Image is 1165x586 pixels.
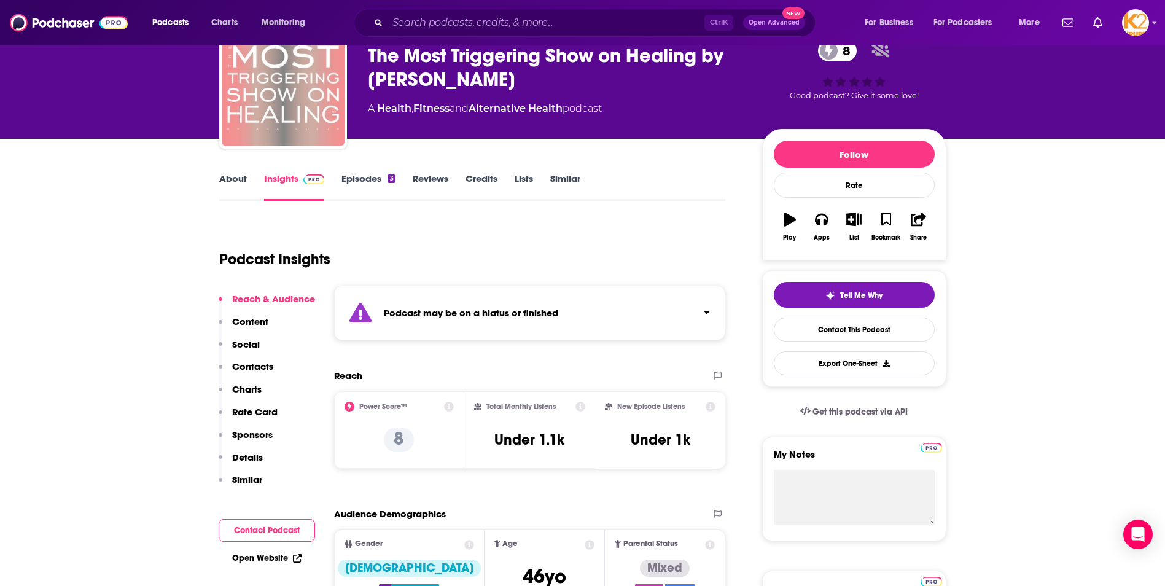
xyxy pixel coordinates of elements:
[818,40,857,61] a: 8
[232,361,273,372] p: Contacts
[782,7,805,19] span: New
[219,429,273,451] button: Sponsors
[743,15,805,30] button: Open AdvancedNew
[783,234,796,241] div: Play
[762,32,946,108] div: 8Good podcast? Give it some love!
[144,13,205,33] button: open menu
[849,234,859,241] div: List
[502,540,518,548] span: Age
[338,560,481,577] div: [DEMOGRAPHIC_DATA]
[355,540,383,548] span: Gender
[232,338,260,350] p: Social
[515,173,533,201] a: Lists
[1088,12,1107,33] a: Show notifications dropdown
[219,451,263,474] button: Details
[232,474,262,485] p: Similar
[840,291,883,300] span: Tell Me Why
[219,173,247,201] a: About
[388,13,704,33] input: Search podcasts, credits, & more...
[774,141,935,168] button: Follow
[925,13,1010,33] button: open menu
[838,205,870,249] button: List
[790,91,919,100] span: Good podcast? Give it some love!
[790,397,918,427] a: Get this podcast via API
[219,250,330,268] h1: Podcast Insights
[368,101,602,116] div: A podcast
[1010,13,1055,33] button: open menu
[774,448,935,470] label: My Notes
[219,474,262,496] button: Similar
[264,173,325,201] a: InsightsPodchaser Pro
[388,174,395,183] div: 3
[232,406,278,418] p: Rate Card
[341,173,395,201] a: Episodes3
[1122,9,1149,36] img: User Profile
[812,407,908,417] span: Get this podcast via API
[219,293,315,316] button: Reach & Audience
[865,14,913,31] span: For Business
[232,553,302,563] a: Open Website
[232,383,262,395] p: Charts
[253,13,321,33] button: open menu
[774,173,935,198] div: Rate
[921,441,942,453] a: Pro website
[232,429,273,440] p: Sponsors
[303,174,325,184] img: Podchaser Pro
[377,103,411,114] a: Health
[617,402,685,411] h2: New Episode Listens
[550,173,580,201] a: Similar
[232,293,315,305] p: Reach & Audience
[623,540,678,548] span: Parental Status
[774,282,935,308] button: tell me why sparkleTell Me Why
[10,11,128,34] img: Podchaser - Follow, Share and Rate Podcasts
[262,14,305,31] span: Monitoring
[152,14,189,31] span: Podcasts
[219,406,278,429] button: Rate Card
[365,9,827,37] div: Search podcasts, credits, & more...
[334,286,726,340] section: Click to expand status details
[219,383,262,406] button: Charts
[219,316,268,338] button: Content
[774,318,935,342] a: Contact This Podcast
[222,23,345,146] img: The Most Triggering Show on Healing by Ana Coeur
[232,451,263,463] p: Details
[1122,9,1149,36] button: Show profile menu
[211,14,238,31] span: Charts
[469,103,563,114] a: Alternative Health
[806,205,838,249] button: Apps
[232,316,268,327] p: Content
[825,291,835,300] img: tell me why sparkle
[640,560,690,577] div: Mixed
[631,431,690,449] h3: Under 1k
[856,13,929,33] button: open menu
[384,307,558,319] strong: Podcast may be on a hiatus or finished
[450,103,469,114] span: and
[933,14,992,31] span: For Podcasters
[830,40,857,61] span: 8
[466,173,497,201] a: Credits
[902,205,934,249] button: Share
[413,103,450,114] a: Fitness
[871,234,900,241] div: Bookmark
[1058,12,1078,33] a: Show notifications dropdown
[704,15,733,31] span: Ctrl K
[774,205,806,249] button: Play
[411,103,413,114] span: ,
[486,402,556,411] h2: Total Monthly Listens
[219,361,273,383] button: Contacts
[1122,9,1149,36] span: Logged in as K2Krupp
[921,443,942,453] img: Podchaser Pro
[359,402,407,411] h2: Power Score™
[203,13,245,33] a: Charts
[870,205,902,249] button: Bookmark
[1019,14,1040,31] span: More
[384,428,414,452] p: 8
[814,234,830,241] div: Apps
[219,519,315,542] button: Contact Podcast
[334,508,446,520] h2: Audience Demographics
[1123,520,1153,549] div: Open Intercom Messenger
[494,431,564,449] h3: Under 1.1k
[749,20,800,26] span: Open Advanced
[334,370,362,381] h2: Reach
